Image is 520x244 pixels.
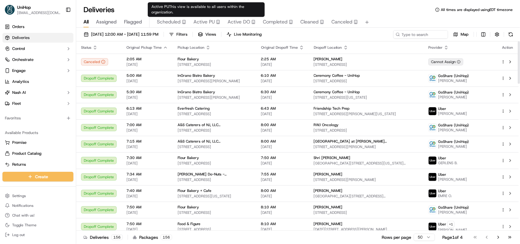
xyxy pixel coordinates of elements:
[17,4,31,10] span: UniHop
[4,134,49,145] a: 📗Knowledge Base
[438,106,446,111] span: Uber
[12,24,24,30] span: Orders
[2,231,73,239] button: Log out
[261,57,304,62] span: 2:25 AM
[166,30,190,39] button: Filters
[438,228,467,232] span: [PERSON_NAME]
[178,205,199,210] span: Flour Bakery
[124,18,142,26] span: Flagged
[157,18,181,26] span: Scheduled
[438,78,469,83] span: [PERSON_NAME]
[438,205,469,210] span: GoShare (UniHop)
[438,90,469,95] span: GoShare (UniHop)
[261,111,304,116] span: [DATE]
[261,144,304,149] span: [DATE]
[2,44,73,54] button: Control
[438,177,467,182] span: [PERSON_NAME]
[54,94,66,99] span: [DATE]
[193,18,215,26] span: Active PU
[261,79,304,83] span: [DATE]
[447,221,455,228] button: +1
[314,73,360,78] span: Ceremony Coffee - UniHop
[126,95,168,100] span: [DATE]
[261,45,298,50] span: Original Dropoff Time
[429,206,437,214] img: goshare_logo.png
[438,111,467,116] span: [PERSON_NAME]
[314,155,351,160] span: Shri [PERSON_NAME]
[19,94,49,99] span: [PERSON_NAME]
[314,57,343,62] span: [PERSON_NAME]
[2,160,73,169] button: Returns
[178,155,199,160] span: Flour Bakery
[2,33,73,43] a: Deliveries
[2,77,73,87] a: Analytics
[126,227,168,232] span: [DATE]
[178,57,199,62] span: Flour Bakery
[261,95,304,100] span: [DATE]
[126,45,162,50] span: Original Pickup Time
[2,138,73,147] button: Promise
[261,73,304,78] span: 6:10 AM
[126,73,168,78] span: 5:00 AM
[178,144,251,149] span: [STREET_ADDRESS]
[261,161,304,166] span: [DATE]
[49,134,100,145] a: 💻API Documentation
[261,210,304,215] span: [DATE]
[195,30,219,39] button: Views
[178,62,251,67] span: [STREET_ADDRESS]
[12,162,26,167] span: Returns
[429,173,437,181] img: uber-new-logo.jpeg
[12,136,47,142] span: Knowledge Base
[438,128,469,133] span: [PERSON_NAME]
[178,172,251,177] span: [PERSON_NAME] Do-Nuts - [GEOGRAPHIC_DATA]
[261,122,304,127] span: 8:00 AM
[91,32,158,37] span: [DATE] 12:00 AM - [DATE] 11:59 PM
[178,194,251,199] span: [STREET_ADDRESS][US_STATE]
[12,95,17,100] img: 1736555255976-a54dd68f-1ca7-489b-9aae-adbdc363a1c4
[5,140,71,145] a: Promise
[2,221,73,229] button: Toggle Theme
[5,151,71,156] a: Product Catalog
[12,101,21,106] span: Fleet
[178,221,200,226] span: Food & Figure
[314,122,339,127] span: RWJ Oncology
[438,139,469,144] span: GoShare (UniHop)
[438,210,469,215] span: [PERSON_NAME]
[314,205,343,210] span: [PERSON_NAME]
[205,32,216,37] span: Views
[58,136,98,142] span: API Documentation
[126,128,168,133] span: [DATE]
[51,137,56,142] div: 💻
[314,111,419,116] span: [STREET_ADDRESS][PERSON_NAME][US_STATE]
[178,122,251,127] span: A&S Caterers of NJ, LLC ([GEOGRAPHIC_DATA])
[13,58,24,69] img: 8016278978528_b943e370aa5ada12b00a_72.png
[261,106,304,111] span: 6:43 AM
[6,6,18,18] img: Nash
[12,79,29,84] span: Analytics
[5,162,71,167] a: Returns
[429,107,437,115] img: uber-new-logo.jpeg
[507,30,515,39] button: Refresh
[438,73,469,78] span: GoShare (UniHop)
[126,57,168,62] span: 2:05 AM
[314,161,419,166] span: [GEOGRAPHIC_DATA][STREET_ADDRESS][US_STATE][GEOGRAPHIC_DATA]
[314,139,419,144] span: [GEOGRAPHIC_DATA] at [PERSON_NAME][GEOGRAPHIC_DATA]
[2,211,73,220] button: Chat with us!
[94,78,111,85] button: See all
[438,123,469,128] span: GoShare (UniHop)
[300,18,319,26] span: Cleaned
[2,113,73,123] div: Favorites
[2,66,73,76] button: Engage
[81,58,108,65] div: Canceled
[126,221,168,226] span: 7:50 AM
[12,193,26,198] span: Settings
[438,172,446,177] span: Uber
[442,234,463,240] div: Page 1 of 4
[314,95,419,100] span: [STREET_ADDRESS][US_STATE]
[126,188,168,193] span: 7:40 AM
[2,192,73,200] button: Settings
[12,151,41,156] span: Product Catalog
[429,91,437,99] img: goshare_logo.png
[126,62,168,67] span: [DATE]
[178,177,251,182] span: [STREET_ADDRESS]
